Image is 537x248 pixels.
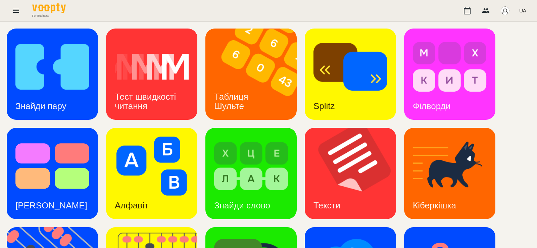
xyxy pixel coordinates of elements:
h3: [PERSON_NAME] [15,200,87,210]
img: Тест Струпа [15,137,89,196]
img: Алфавіт [115,137,189,196]
img: Філворди [413,37,487,96]
a: Тест Струпа[PERSON_NAME] [7,128,98,219]
img: Voopty Logo [32,3,66,13]
img: Тест швидкості читання [115,37,189,96]
a: ФілвордиФілворди [404,29,495,120]
span: For Business [32,14,66,18]
img: Таблиця Шульте [205,29,305,120]
a: Тест швидкості читанняТест швидкості читання [106,29,197,120]
h3: Знайди слово [214,200,270,210]
img: Splitz [313,37,387,96]
h3: Splitz [313,101,335,111]
button: UA [517,4,529,17]
a: АлфавітАлфавіт [106,128,197,219]
a: ТекстиТексти [305,128,396,219]
h3: Кіберкішка [413,200,456,210]
span: UA [519,7,526,14]
a: Знайди паруЗнайди пару [7,29,98,120]
a: КіберкішкаКіберкішка [404,128,495,219]
a: SplitzSplitz [305,29,396,120]
img: avatar_s.png [500,6,510,15]
a: Таблиця ШультеТаблиця Шульте [205,29,297,120]
img: Знайди слово [214,137,288,196]
h3: Алфавіт [115,200,148,210]
h3: Знайди пару [15,101,66,111]
h3: Тексти [313,200,340,210]
button: Menu [8,3,24,19]
img: Знайди пару [15,37,89,96]
h3: Тест швидкості читання [115,92,178,111]
img: Тексти [305,128,404,219]
img: Кіберкішка [413,137,487,196]
h3: Таблиця Шульте [214,92,251,111]
a: Знайди словоЗнайди слово [205,128,297,219]
h3: Філворди [413,101,450,111]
